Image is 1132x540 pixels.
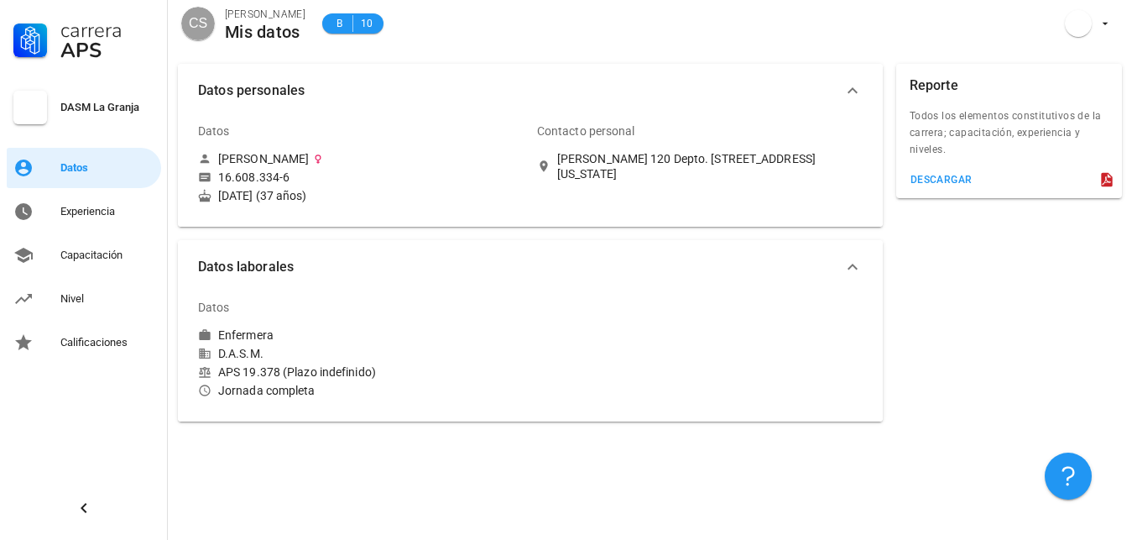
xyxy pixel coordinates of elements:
span: Datos personales [198,79,842,102]
button: descargar [903,168,979,191]
div: avatar [1065,10,1092,37]
div: Contacto personal [537,111,635,151]
div: Nivel [60,292,154,306]
div: Jornada completa [198,383,524,398]
div: DASM La Granja [60,101,154,114]
a: [PERSON_NAME] 120 Depto. [STREET_ADDRESS][US_STATE] [537,151,863,181]
div: Experiencia [60,205,154,218]
div: Carrera [60,20,154,40]
div: Todos los elementos constitutivos de la carrera; capacitación, experiencia y niveles. [896,107,1122,168]
div: Datos [198,287,230,328]
div: [DATE] (37 años) [198,188,524,203]
div: Enfermera [218,328,274,343]
div: [PERSON_NAME] 120 Depto. [STREET_ADDRESS][US_STATE] [557,151,863,181]
button: Datos laborales [178,240,883,294]
div: Datos [60,161,154,175]
div: APS 19.378 (Plazo indefinido) [198,364,524,380]
div: Reporte [910,64,958,107]
span: 10 [360,15,373,32]
span: B [332,15,346,32]
div: Datos [198,111,230,151]
div: [PERSON_NAME] [225,6,305,23]
a: Nivel [7,279,161,319]
div: descargar [910,174,973,186]
div: Calificaciones [60,336,154,349]
div: D.A.S.M. [198,346,524,361]
span: CS [189,7,207,40]
div: avatar [181,7,215,40]
a: Datos [7,148,161,188]
a: Calificaciones [7,322,161,363]
a: Experiencia [7,191,161,232]
div: APS [60,40,154,60]
div: 16.608.334-6 [218,170,290,185]
div: [PERSON_NAME] [218,151,309,166]
div: Mis datos [225,23,305,41]
div: Capacitación [60,249,154,262]
button: Datos personales [178,64,883,118]
a: Capacitación [7,235,161,275]
span: Datos laborales [198,255,842,279]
